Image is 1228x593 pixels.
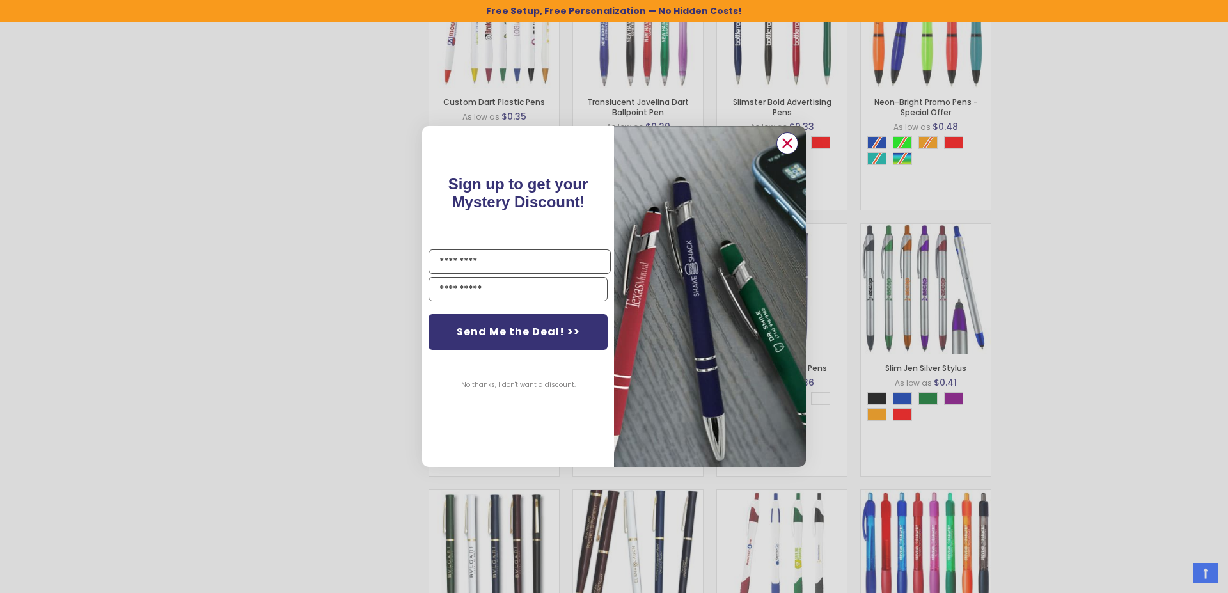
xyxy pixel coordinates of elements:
[448,175,588,210] span: Sign up to get your Mystery Discount
[429,314,608,350] button: Send Me the Deal! >>
[614,126,806,467] img: pop-up-image
[776,132,798,154] button: Close dialog
[448,175,588,210] span: !
[455,369,582,401] button: No thanks, I don't want a discount.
